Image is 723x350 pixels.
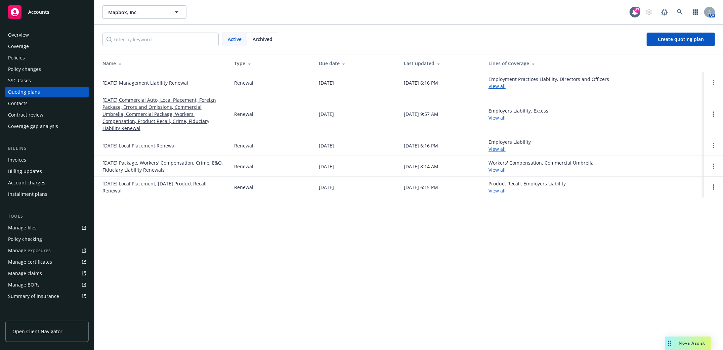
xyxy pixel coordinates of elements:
[108,9,166,16] span: Mapbox, Inc.
[228,36,242,43] span: Active
[12,328,62,335] span: Open Client Navigator
[488,107,548,121] div: Employers Liability, Excess
[642,5,656,19] a: Start snowing
[5,291,89,302] a: Summary of insurance
[5,41,89,52] a: Coverage
[5,64,89,75] a: Policy changes
[8,189,47,200] div: Installment plans
[404,79,438,86] div: [DATE] 6:16 PM
[5,222,89,233] a: Manage files
[5,145,89,152] div: Billing
[5,3,89,21] a: Accounts
[8,268,42,279] div: Manage claims
[8,257,52,267] div: Manage certificates
[5,257,89,267] a: Manage certificates
[488,138,531,152] div: Employers Liability
[8,110,43,120] div: Contract review
[102,142,176,149] a: [DATE] Local Placement Renewal
[488,167,506,173] a: View all
[710,162,718,170] a: Open options
[488,187,506,194] a: View all
[102,180,223,194] a: [DATE] Local Placement, [DATE] Product Recall Renewal
[658,36,704,42] span: Create quoting plan
[102,159,223,173] a: [DATE] Package, Workers' Compensation, Crime, E&O, Fiduciary Liability Renewals
[665,337,711,350] button: Nova Assist
[253,36,272,43] span: Archived
[234,142,253,149] div: Renewal
[673,5,687,19] a: Search
[8,155,26,165] div: Invoices
[488,146,506,152] a: View all
[647,33,715,46] a: Create quoting plan
[8,279,40,290] div: Manage BORs
[5,87,89,97] a: Quoting plans
[665,337,674,350] div: Drag to move
[5,52,89,63] a: Policies
[5,75,89,86] a: SSC Cases
[8,245,51,256] div: Manage exposures
[710,110,718,118] a: Open options
[404,60,478,67] div: Last updated
[8,41,29,52] div: Coverage
[404,163,438,170] div: [DATE] 8:14 AM
[689,5,702,19] a: Switch app
[8,166,42,177] div: Billing updates
[5,245,89,256] a: Manage exposures
[319,142,334,149] div: [DATE]
[234,111,253,118] div: Renewal
[234,184,253,191] div: Renewal
[710,79,718,87] a: Open options
[8,121,58,132] div: Coverage gap analysis
[102,33,219,46] input: Filter by keyword...
[5,98,89,109] a: Contacts
[102,96,223,132] a: [DATE] Commercial Auto, Local Placement, Foreign Package, Errors and Omissions, Commercial Umbrel...
[5,213,89,220] div: Tools
[679,340,706,346] span: Nova Assist
[634,5,640,11] div: 27
[8,52,25,63] div: Policies
[28,9,49,15] span: Accounts
[5,166,89,177] a: Billing updates
[488,76,609,90] div: Employment Practices Liability, Directors and Officers
[8,75,31,86] div: SSC Cases
[102,60,223,67] div: Name
[8,177,45,188] div: Account charges
[102,79,188,86] a: [DATE] Management Liability Renewal
[319,163,334,170] div: [DATE]
[5,268,89,279] a: Manage claims
[5,189,89,200] a: Installment plans
[404,184,438,191] div: [DATE] 6:15 PM
[488,159,594,173] div: Workers' Compensation, Commercial Umbrella
[8,98,28,109] div: Contacts
[5,155,89,165] a: Invoices
[488,180,566,194] div: Product Recall, Employers Liability
[319,79,334,86] div: [DATE]
[8,87,40,97] div: Quoting plans
[319,111,334,118] div: [DATE]
[102,5,186,19] button: Mapbox, Inc.
[5,121,89,132] a: Coverage gap analysis
[234,60,308,67] div: Type
[710,183,718,191] a: Open options
[658,5,671,19] a: Report a Bug
[234,79,253,86] div: Renewal
[8,64,41,75] div: Policy changes
[710,141,718,149] a: Open options
[319,60,393,67] div: Due date
[5,315,89,322] div: Analytics hub
[5,234,89,245] a: Policy checking
[8,30,29,40] div: Overview
[5,30,89,40] a: Overview
[5,177,89,188] a: Account charges
[488,60,699,67] div: Lines of Coverage
[5,110,89,120] a: Contract review
[404,111,438,118] div: [DATE] 9:57 AM
[404,142,438,149] div: [DATE] 6:16 PM
[234,163,253,170] div: Renewal
[319,184,334,191] div: [DATE]
[8,222,37,233] div: Manage files
[8,234,42,245] div: Policy checking
[488,115,506,121] a: View all
[488,83,506,89] a: View all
